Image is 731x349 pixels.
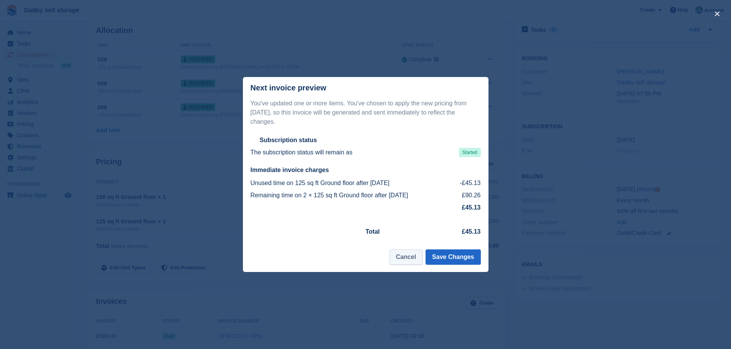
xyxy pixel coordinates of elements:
[251,177,454,189] td: Unused time on 125 sq ft Ground floor after [DATE]
[251,189,454,202] td: Remaining time on 2 × 125 sq ft Ground floor after [DATE]
[366,228,380,235] strong: Total
[462,204,481,211] strong: £45.13
[454,189,481,202] td: £90.26
[462,228,481,235] strong: £45.13
[454,177,481,189] td: -£45.13
[711,8,723,20] button: close
[389,249,422,265] button: Cancel
[426,249,480,265] button: Save Changes
[459,148,481,157] span: Started
[260,136,317,144] h2: Subscription status
[251,99,481,126] p: You've updated one or more items. You've chosen to apply the new pricing from [DATE], so this inv...
[251,166,481,174] h2: Immediate invoice charges
[251,148,353,157] p: The subscription status will remain as
[251,84,327,92] p: Next invoice preview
